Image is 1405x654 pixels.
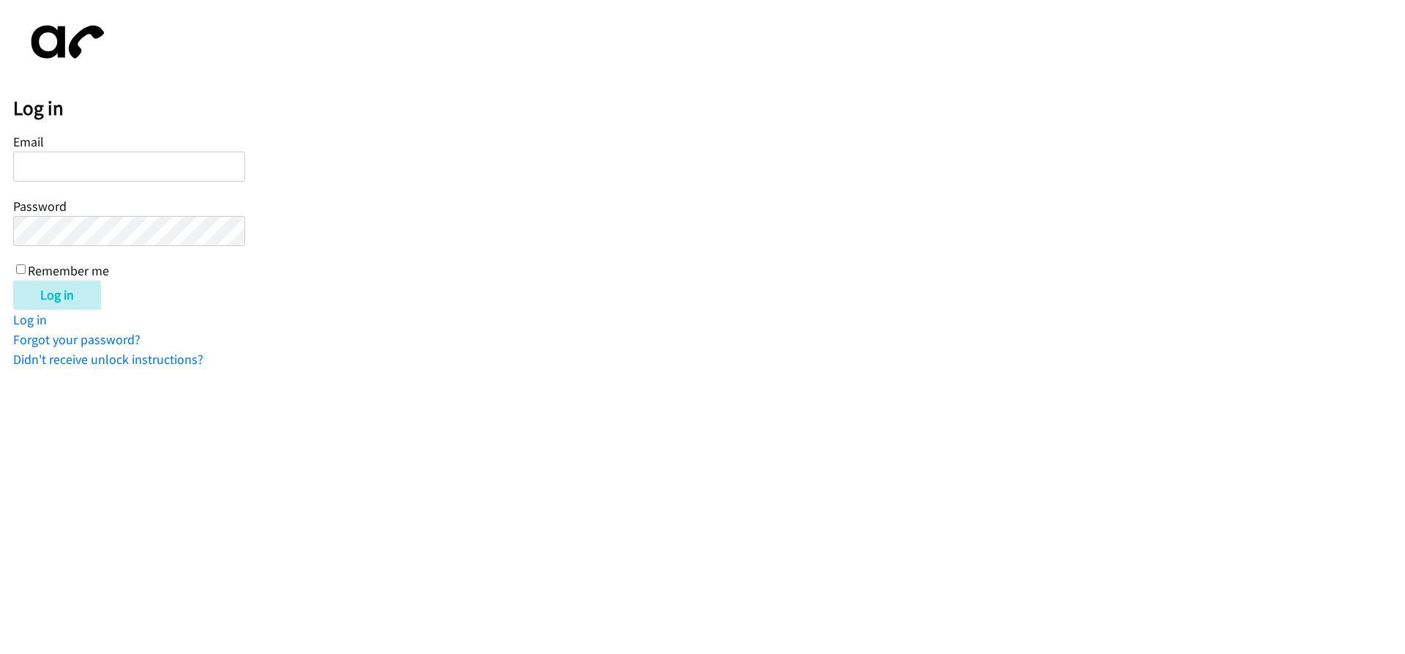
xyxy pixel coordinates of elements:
[13,331,140,348] a: Forgot your password?
[28,262,109,279] label: Remember me
[13,96,1405,121] h2: Log in
[13,133,44,150] label: Email
[13,13,116,71] img: aphone-8a226864a2ddd6a5e75d1ebefc011f4aa8f32683c2d82f3fb0802fe031f96514.svg
[13,280,101,310] input: Log in
[13,311,47,328] a: Log in
[13,198,67,215] label: Password
[13,351,203,368] a: Didn't receive unlock instructions?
